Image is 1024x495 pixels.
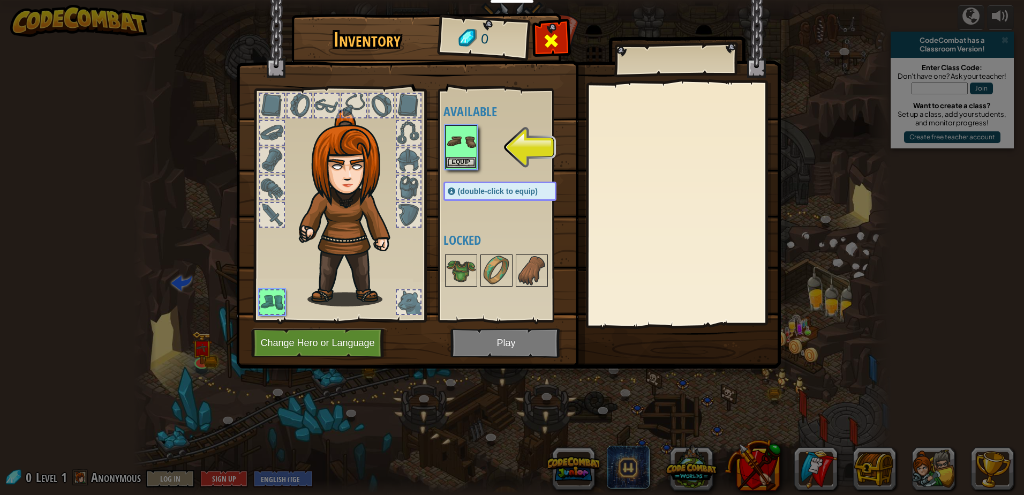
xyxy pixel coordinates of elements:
img: portrait.png [446,126,476,156]
img: portrait.png [481,256,511,286]
h1: Inventory [299,28,435,51]
span: (double-click to equip) [458,187,538,196]
button: Change Hero or Language [251,328,387,358]
img: hair_f2.png [294,109,409,306]
img: portrait.png [446,256,476,286]
img: portrait.png [517,256,547,286]
h4: Available [443,104,578,118]
button: Equip [446,157,476,168]
h4: Locked [443,233,578,247]
span: 0 [480,29,489,49]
